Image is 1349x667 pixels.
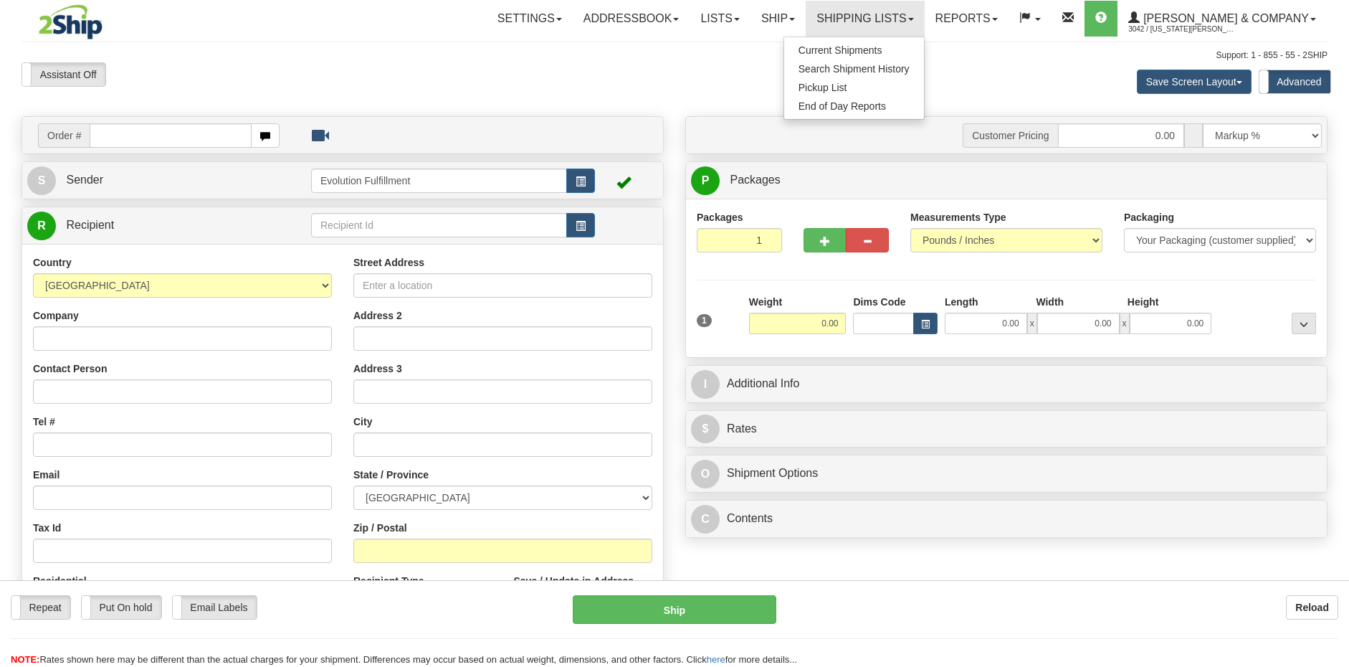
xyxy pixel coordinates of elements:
a: Current Shipments [784,41,924,60]
label: Country [33,255,72,270]
span: Customer Pricing [963,123,1057,148]
label: Email [33,468,59,482]
span: End of Day Reports [799,100,886,112]
span: NOTE: [11,654,39,665]
label: Repeat [11,596,70,619]
span: 1 [697,314,712,327]
span: 3042 / [US_STATE][PERSON_NAME] [1128,22,1236,37]
span: R [27,212,56,240]
label: Packaging [1124,210,1174,224]
span: $ [691,415,720,443]
a: Reports [925,1,1009,37]
a: CContents [691,504,1322,534]
span: x [1027,313,1037,334]
a: Lists [690,1,750,37]
a: Shipping lists [806,1,924,37]
label: Contact Person [33,361,107,376]
a: Pickup List [784,78,924,97]
label: Email Labels [173,596,257,619]
button: Reload [1286,595,1338,620]
label: Address 2 [353,308,402,323]
label: Address 3 [353,361,402,376]
a: OShipment Options [691,459,1322,488]
a: P Packages [691,166,1322,195]
span: Sender [66,174,103,186]
label: Company [33,308,79,323]
label: Save / Update in Address Book [514,574,653,602]
a: End of Day Reports [784,97,924,115]
label: Put On hold [82,596,161,619]
span: Order # [38,123,90,148]
button: Save Screen Layout [1137,70,1252,94]
label: Width [1036,295,1064,309]
label: City [353,415,372,429]
label: Recipient Type [353,574,424,588]
label: State / Province [353,468,429,482]
label: Measurements Type [910,210,1006,224]
span: Packages [730,174,780,186]
label: Zip / Postal [353,521,407,535]
input: Recipient Id [311,213,567,237]
label: Residential [33,574,87,588]
span: S [27,166,56,195]
span: x [1120,313,1130,334]
label: Packages [697,210,743,224]
span: I [691,370,720,399]
label: Tax Id [33,521,61,535]
span: Recipient [66,219,114,231]
a: Addressbook [573,1,690,37]
a: Settings [487,1,573,37]
a: $Rates [691,415,1322,444]
label: Advanced [1259,70,1330,93]
label: Height [1128,295,1159,309]
iframe: chat widget [1316,260,1348,407]
img: logo3042.jpg [22,4,120,40]
input: Sender Id [311,169,567,193]
span: Current Shipments [799,44,882,56]
label: Length [945,295,978,309]
span: Pickup List [799,82,847,93]
b: Reload [1295,602,1329,613]
span: [PERSON_NAME] & Company [1140,12,1309,24]
label: Street Address [353,255,424,270]
div: ... [1292,313,1316,334]
span: Search Shipment History [799,63,910,75]
span: C [691,505,720,534]
a: here [707,654,725,665]
label: Dims Code [853,295,905,309]
a: [PERSON_NAME] & Company 3042 / [US_STATE][PERSON_NAME] [1117,1,1327,37]
label: Tel # [33,415,55,429]
label: Assistant Off [22,63,105,86]
span: P [691,166,720,195]
button: Ship [573,595,776,624]
a: IAdditional Info [691,369,1322,399]
a: Ship [750,1,806,37]
a: Search Shipment History [784,60,924,78]
input: Enter a location [353,273,652,298]
a: S Sender [27,166,311,195]
label: Weight [749,295,782,309]
div: Support: 1 - 855 - 55 - 2SHIP [22,49,1327,62]
a: R Recipient [27,211,280,240]
span: O [691,460,720,488]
